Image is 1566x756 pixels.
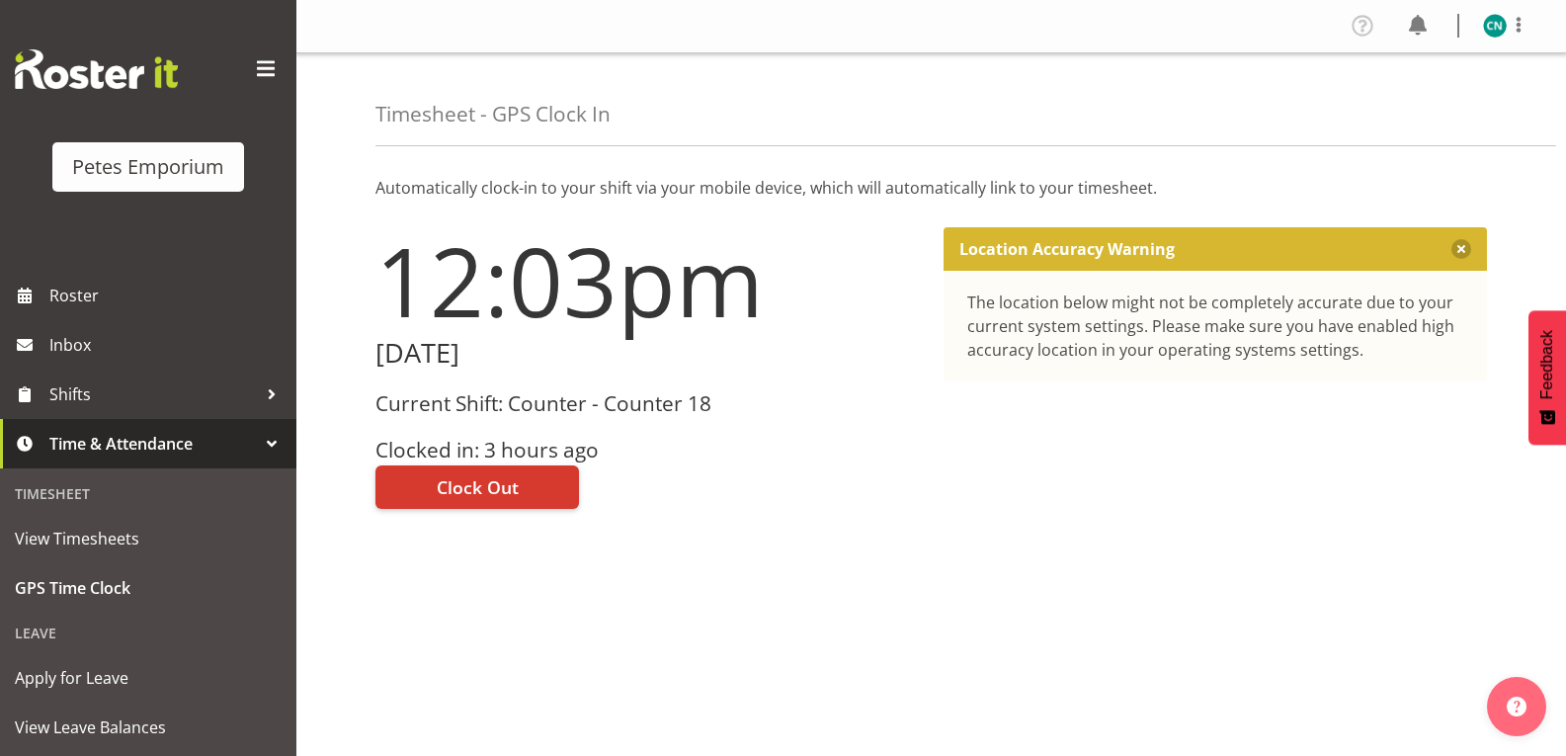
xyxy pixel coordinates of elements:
p: Location Accuracy Warning [959,239,1175,259]
span: Feedback [1538,330,1556,399]
h2: [DATE] [375,338,920,369]
span: View Leave Balances [15,713,282,742]
img: Rosterit website logo [15,49,178,89]
span: View Timesheets [15,524,282,553]
span: Time & Attendance [49,429,257,459]
h4: Timesheet - GPS Clock In [375,103,611,126]
a: GPS Time Clock [5,563,291,613]
span: Clock Out [437,474,519,500]
h3: Current Shift: Counter - Counter 18 [375,392,920,415]
h3: Clocked in: 3 hours ago [375,439,920,462]
span: Roster [49,281,287,310]
button: Feedback - Show survey [1528,310,1566,445]
a: Apply for Leave [5,653,291,703]
a: View Timesheets [5,514,291,563]
img: help-xxl-2.png [1507,697,1526,716]
button: Close message [1451,239,1471,259]
p: Automatically clock-in to your shift via your mobile device, which will automatically link to you... [375,176,1487,200]
img: christine-neville11214.jpg [1483,14,1507,38]
div: Petes Emporium [72,152,224,182]
span: Inbox [49,330,287,360]
div: Leave [5,613,291,653]
span: Shifts [49,379,257,409]
a: View Leave Balances [5,703,291,752]
h1: 12:03pm [375,227,920,334]
div: Timesheet [5,473,291,514]
span: Apply for Leave [15,663,282,693]
span: GPS Time Clock [15,573,282,603]
button: Clock Out [375,465,579,509]
div: The location below might not be completely accurate due to your current system settings. Please m... [967,291,1464,362]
